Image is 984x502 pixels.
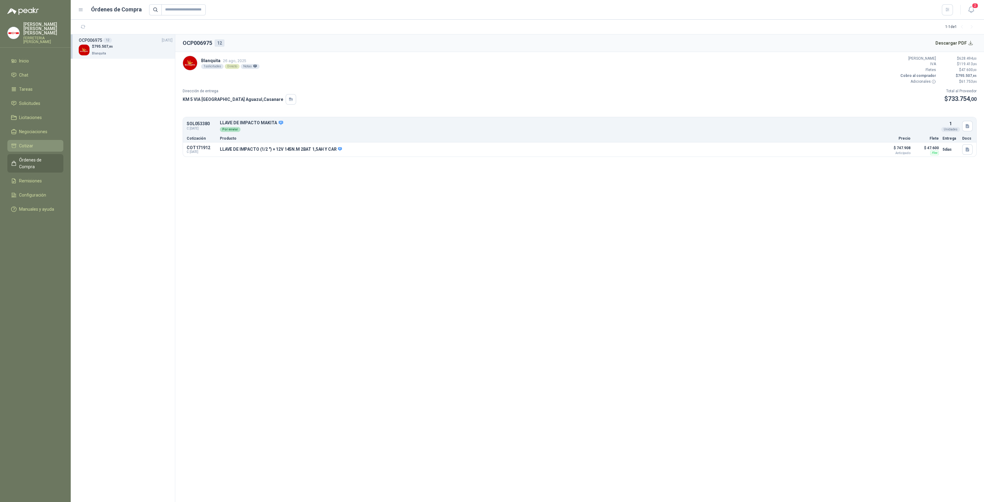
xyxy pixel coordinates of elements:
[880,137,911,140] p: Precio
[19,86,33,93] span: Tareas
[201,57,260,64] p: Blanquita
[187,126,216,131] span: C: [DATE]
[7,140,63,152] a: Cotizar
[162,38,173,43] span: [DATE]
[944,94,977,104] p: $
[7,69,63,81] a: Chat
[19,114,42,121] span: Licitaciones
[970,96,977,102] span: ,00
[223,58,246,63] span: 26 ago, 2025
[914,144,939,152] p: $ 47.600
[92,44,113,50] p: $
[187,122,216,126] p: SOL053380
[79,37,173,56] a: OCP00697512[DATE] Company Logo$795.507,86Blanquita
[23,22,63,35] p: [PERSON_NAME] [PERSON_NAME] [PERSON_NAME]
[7,98,63,109] a: Solicitudes
[187,137,216,140] p: Cotización
[959,56,977,61] span: 628.494
[899,56,936,62] p: [PERSON_NAME]
[19,206,54,213] span: Manuales y ayuda
[183,56,197,70] img: Company Logo
[961,79,977,84] span: 61.753
[183,88,296,94] p: Dirección de entrega
[79,37,102,44] h3: OCP006975
[940,56,977,62] p: $
[958,74,977,78] span: 795.507
[940,61,977,67] p: $
[19,192,46,198] span: Configuración
[220,127,240,132] div: Por enviar
[108,45,113,48] span: ,86
[187,145,216,150] p: COT171912
[973,57,977,60] span: ,00
[91,5,142,14] h1: Órdenes de Compra
[880,144,911,155] p: $ 747.908
[899,67,936,73] p: Fletes
[941,127,960,132] div: Unidades
[899,79,936,85] p: Adicionales
[7,83,63,95] a: Tareas
[945,22,977,32] div: 1 - 1 de 1
[942,137,958,140] p: Entrega
[949,120,952,127] p: 1
[940,73,977,79] p: $
[19,100,40,107] span: Solicitudes
[7,189,63,201] a: Configuración
[966,4,977,15] button: 2
[972,74,977,78] span: ,86
[944,88,977,94] p: Total al Proveedor
[19,142,33,149] span: Cotizar
[948,95,977,102] span: 733.754
[973,80,977,83] span: ,86
[940,79,977,85] p: $
[7,175,63,187] a: Remisiones
[932,37,977,49] button: Descargar PDF
[241,64,260,69] div: Notas
[19,128,47,135] span: Negociaciones
[19,72,28,78] span: Chat
[103,38,112,43] div: 12
[19,58,29,64] span: Inicio
[187,150,216,154] span: C: [DATE]
[79,45,89,55] img: Company Logo
[940,67,977,73] p: $
[959,62,977,66] span: 119.413
[930,150,939,155] div: Flex
[914,137,939,140] p: Flete
[7,203,63,215] a: Manuales y ayuda
[23,36,63,44] p: FERRETERIA [PERSON_NAME]
[7,112,63,123] a: Licitaciones
[19,157,58,170] span: Órdenes de Compra
[225,64,240,69] div: Directo
[962,137,973,140] p: Docs
[94,44,113,49] span: 795.507
[7,7,39,15] img: Logo peakr
[899,61,936,67] p: IVA
[8,27,19,39] img: Company Logo
[972,3,978,9] span: 2
[215,39,224,47] div: 12
[201,64,224,69] div: 1 solicitudes
[220,120,939,126] p: LLAVE DE IMPACTO MAKITA
[973,62,977,66] span: ,86
[880,152,911,155] span: Anticipado
[92,52,106,55] span: Blanquita
[973,68,977,72] span: ,00
[183,96,283,103] p: KM 5 VIA [GEOGRAPHIC_DATA] Aguazul , Casanare
[220,137,876,140] p: Producto
[183,39,212,47] h2: OCP006975
[7,126,63,137] a: Negociaciones
[19,177,42,184] span: Remisiones
[961,68,977,72] span: 47.600
[899,73,936,79] p: Cobro al comprador
[942,146,958,153] p: 5 días
[220,147,342,152] p: LLAVE DE IMPACTO (1/2 ") + 12V 145N.M 2BAT 1,5AH Y CAR
[7,55,63,67] a: Inicio
[7,154,63,173] a: Órdenes de Compra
